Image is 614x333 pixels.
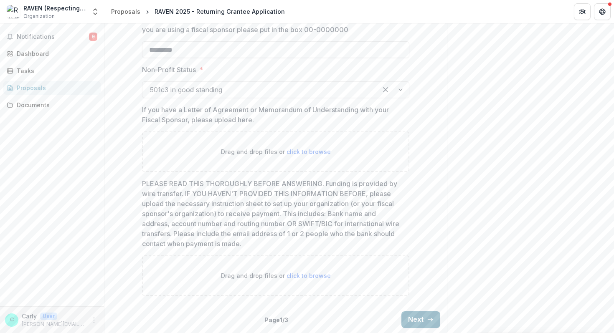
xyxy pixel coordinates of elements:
[22,320,86,328] p: [PERSON_NAME][EMAIL_ADDRESS][DOMAIN_NAME]
[89,33,97,41] span: 9
[3,81,101,95] a: Proposals
[142,105,404,125] p: If you have a Letter of Agreement or Memorandum of Understanding with your Fiscal Sponsor, please...
[10,317,14,323] div: Carly
[22,312,37,320] p: Carly
[111,7,140,16] div: Proposals
[40,313,57,320] p: User
[401,311,440,328] button: Next
[379,83,392,96] div: Clear selected options
[594,3,611,20] button: Get Help
[89,3,101,20] button: Open entity switcher
[17,33,89,40] span: Notifications
[574,3,591,20] button: Partners
[3,64,101,78] a: Tasks
[17,66,94,75] div: Tasks
[23,4,86,13] div: RAVEN (Respecting Aboriginal Values and Environmental Needs)
[108,5,144,18] a: Proposals
[89,315,99,325] button: More
[142,65,196,75] p: Non-Profit Status
[3,98,101,112] a: Documents
[264,315,288,324] p: Page 1 / 3
[142,179,404,249] p: PLEASE READ THIS THOROUGHLY BEFORE ANSWERING. Funding is provided by wire transfer. IF YOU HAVEN'...
[17,101,94,109] div: Documents
[221,147,331,156] p: Drag and drop files or
[3,47,101,61] a: Dashboard
[23,13,55,20] span: Organization
[221,271,331,280] p: Drag and drop files or
[155,7,285,16] div: RAVEN 2025 - Returning Grantee Application
[17,49,94,58] div: Dashboard
[142,15,397,35] p: Organization US Tax-ID Number (EIN) or Canadian Registered Charity Number (If you are using a fis...
[7,5,20,18] img: RAVEN (Respecting Aboriginal Values and Environmental Needs)
[287,148,331,155] span: click to browse
[287,272,331,279] span: click to browse
[108,5,288,18] nav: breadcrumb
[3,30,101,43] button: Notifications9
[17,83,94,92] div: Proposals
